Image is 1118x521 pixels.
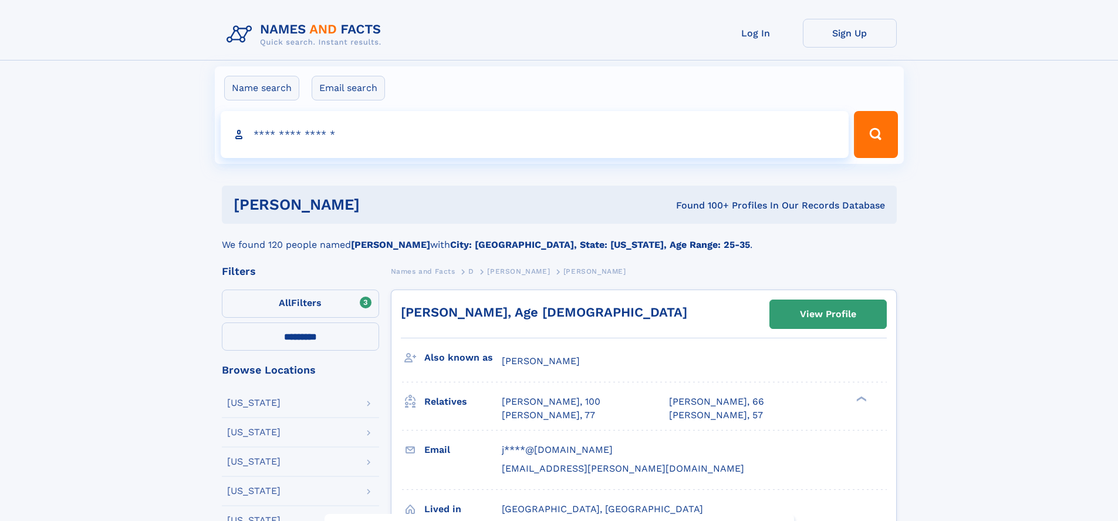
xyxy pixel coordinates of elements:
[224,76,299,100] label: Name search
[468,267,474,275] span: D
[770,300,886,328] a: View Profile
[312,76,385,100] label: Email search
[424,348,502,368] h3: Also known as
[709,19,803,48] a: Log In
[227,428,281,437] div: [US_STATE]
[502,355,580,367] span: [PERSON_NAME]
[502,503,703,515] span: [GEOGRAPHIC_DATA], [GEOGRAPHIC_DATA]
[518,199,885,212] div: Found 100+ Profiles In Our Records Database
[669,409,763,422] a: [PERSON_NAME], 57
[853,395,867,403] div: ❯
[468,264,474,278] a: D
[424,440,502,460] h3: Email
[391,264,455,278] a: Names and Facts
[803,19,897,48] a: Sign Up
[221,111,849,158] input: search input
[222,290,379,318] label: Filters
[424,392,502,412] h3: Relatives
[424,499,502,519] h3: Lived in
[227,398,281,408] div: [US_STATE]
[669,395,764,408] a: [PERSON_NAME], 66
[854,111,897,158] button: Search Button
[487,267,550,275] span: [PERSON_NAME]
[502,395,600,408] a: [PERSON_NAME], 100
[502,409,595,422] a: [PERSON_NAME], 77
[351,239,430,250] b: [PERSON_NAME]
[227,457,281,466] div: [US_STATE]
[227,486,281,496] div: [US_STATE]
[222,266,379,277] div: Filters
[450,239,750,250] b: City: [GEOGRAPHIC_DATA], State: [US_STATE], Age Range: 25-35
[563,267,626,275] span: [PERSON_NAME]
[279,297,291,308] span: All
[222,365,379,375] div: Browse Locations
[234,197,518,212] h1: [PERSON_NAME]
[222,19,391,51] img: Logo Names and Facts
[401,305,687,320] a: [PERSON_NAME], Age [DEMOGRAPHIC_DATA]
[502,463,744,474] span: [EMAIL_ADDRESS][PERSON_NAME][DOMAIN_NAME]
[487,264,550,278] a: [PERSON_NAME]
[800,301,856,328] div: View Profile
[222,224,897,252] div: We found 120 people named with .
